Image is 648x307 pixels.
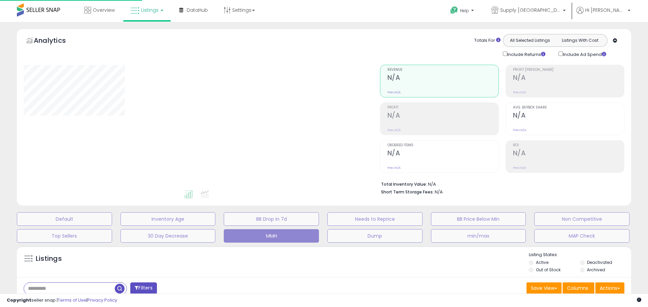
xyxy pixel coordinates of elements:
h2: N/A [513,112,624,121]
small: Prev: N/A [513,128,526,132]
button: Dump [327,229,423,243]
h2: N/A [513,149,624,158]
button: Top Sellers [17,229,112,243]
span: N/A [435,189,443,195]
h2: N/A [387,74,498,83]
button: Needs to Reprice [327,212,423,226]
small: Prev: N/A [513,166,526,170]
a: Hi [PERSON_NAME] [576,7,630,22]
button: MMH [224,229,319,243]
button: Listings With Cost [555,36,605,45]
h2: N/A [387,112,498,121]
div: Totals For [474,37,501,44]
h5: Analytics [34,36,79,47]
button: MAP Check [534,229,629,243]
strong: Copyright [7,297,31,303]
small: Prev: N/A [513,90,526,94]
small: Prev: N/A [387,166,401,170]
span: ROI [513,144,624,147]
b: Short Term Storage Fees: [381,189,434,195]
small: Prev: N/A [387,128,401,132]
button: All Selected Listings [505,36,555,45]
div: Include Ad Spend [553,50,617,58]
span: Revenue [387,68,498,72]
div: Include Returns [498,50,553,58]
span: Avg. Buybox Share [513,106,624,110]
span: Supply [GEOGRAPHIC_DATA] [500,7,561,13]
span: Overview [93,7,115,13]
button: min/max [431,229,526,243]
small: Prev: N/A [387,90,401,94]
h2: N/A [513,74,624,83]
button: Default [17,212,112,226]
div: seller snap | | [7,297,117,304]
span: Profit [387,106,498,110]
button: Inventory Age [120,212,216,226]
b: Total Inventory Value: [381,181,427,187]
i: Get Help [450,6,458,14]
span: DataHub [187,7,208,13]
a: Help [445,1,481,22]
span: Help [460,8,469,13]
button: BB Drop in 7d [224,212,319,226]
li: N/A [381,180,619,188]
button: BB Price Below Min [431,212,526,226]
span: Hi [PERSON_NAME] [585,7,626,13]
span: Ordered Items [387,144,498,147]
span: Listings [141,7,159,13]
button: Non Competitive [534,212,629,226]
h2: N/A [387,149,498,158]
span: Profit [PERSON_NAME] [513,68,624,72]
button: 30 Day Decrease [120,229,216,243]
